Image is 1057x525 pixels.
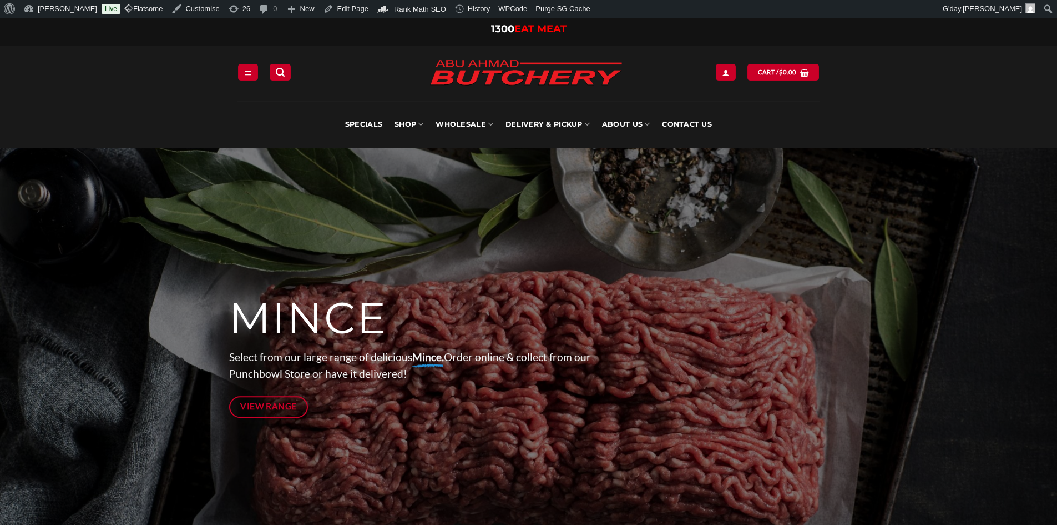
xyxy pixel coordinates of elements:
a: 1300EAT MEAT [491,23,567,35]
a: View cart [747,64,819,80]
bdi: 0.00 [779,68,797,76]
a: Live [102,4,120,14]
span: Select from our large range of delicious Order online & collect from our Punchbowl Store or have ... [229,351,591,381]
a: Delivery & Pickup [505,101,590,148]
a: Menu [238,64,258,80]
strong: Mince. [412,351,444,363]
span: Rank Math SEO [394,5,446,13]
img: Abu Ahmad Butchery [421,52,631,94]
a: SHOP [395,101,423,148]
span: [PERSON_NAME] [963,4,1022,13]
a: About Us [602,101,650,148]
img: Avatar of Zacky Kawtharani [1025,3,1035,13]
span: EAT MEAT [514,23,567,35]
span: $ [779,67,783,77]
a: View Range [229,396,308,418]
a: Specials [345,101,382,148]
span: MINCE [229,292,387,345]
a: Search [270,64,291,80]
span: View Range [240,399,297,413]
span: Cart / [758,67,797,77]
a: My account [716,64,736,80]
a: Contact Us [662,101,712,148]
a: Wholesale [436,101,493,148]
span: 1300 [491,23,514,35]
